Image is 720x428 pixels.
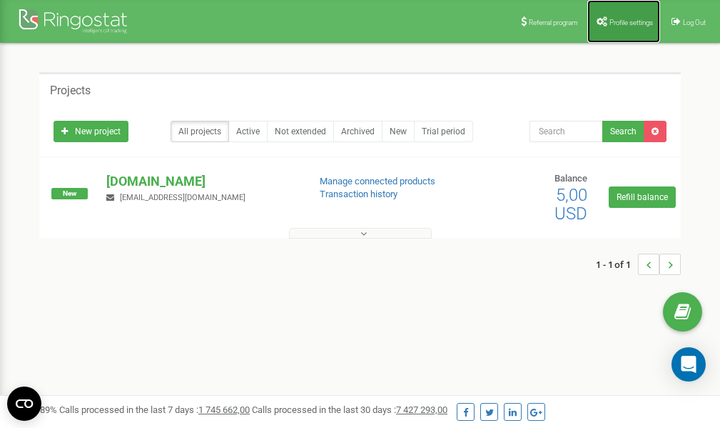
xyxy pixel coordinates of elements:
[596,254,638,275] span: 1 - 1 of 1
[333,121,382,142] a: Archived
[54,121,128,142] a: New project
[609,19,653,26] span: Profile settings
[602,121,644,142] button: Search
[414,121,473,142] a: Trial period
[252,404,447,415] span: Calls processed in the last 30 days :
[596,239,681,289] nav: ...
[554,173,587,184] span: Balance
[320,189,397,199] a: Transaction history
[382,121,415,142] a: New
[529,19,578,26] span: Referral program
[320,176,435,186] a: Manage connected products
[59,404,250,415] span: Calls processed in the last 7 days :
[120,193,245,202] span: [EMAIL_ADDRESS][DOMAIN_NAME]
[529,121,603,142] input: Search
[396,404,447,415] u: 7 427 293,00
[7,387,41,421] button: Open CMP widget
[671,347,706,382] div: Open Intercom Messenger
[228,121,268,142] a: Active
[106,172,296,191] p: [DOMAIN_NAME]
[267,121,334,142] a: Not extended
[50,84,91,97] h5: Projects
[683,19,706,26] span: Log Out
[198,404,250,415] u: 1 745 662,00
[171,121,229,142] a: All projects
[554,185,587,224] span: 5,00 USD
[51,188,88,199] span: New
[609,186,676,208] a: Refill balance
